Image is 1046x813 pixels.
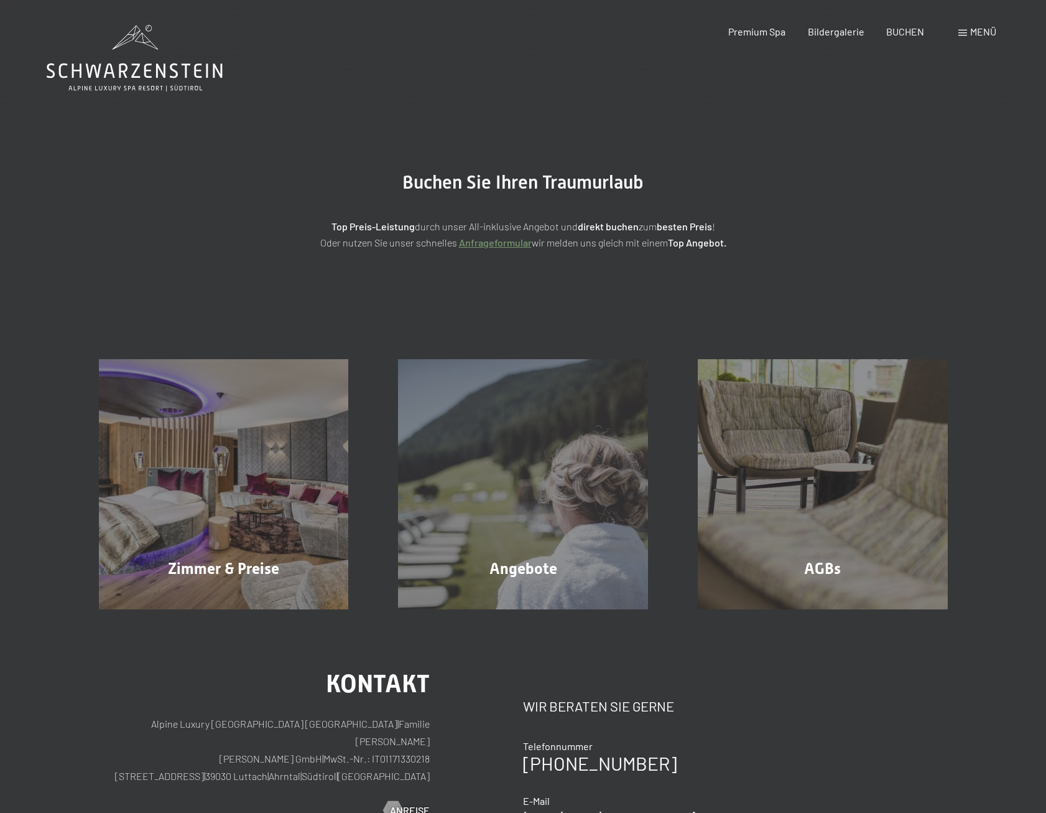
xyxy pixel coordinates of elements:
[668,237,726,248] strong: Top Angebot.
[523,795,550,807] span: E-Mail
[74,359,374,609] a: Buchung Zimmer & Preise
[523,752,677,774] a: [PHONE_NUMBER]
[326,669,430,698] span: Kontakt
[578,220,639,232] strong: direkt buchen
[804,560,841,578] span: AGBs
[300,770,302,782] span: |
[523,740,593,752] span: Telefonnummer
[397,718,399,730] span: |
[523,698,674,714] span: Wir beraten Sie gerne
[886,26,924,37] a: BUCHEN
[459,237,532,248] a: Anfrageformular
[204,770,205,782] span: |
[373,359,673,609] a: Buchung Angebote
[212,219,834,250] p: durch unser All-inklusive Angebot und zum ! Oder nutzen Sie unser schnelles wir melden uns gleich...
[99,715,430,785] p: Alpine Luxury [GEOGRAPHIC_DATA] [GEOGRAPHIC_DATA] Familie [PERSON_NAME] [PERSON_NAME] GmbH MwSt.-...
[336,770,338,782] span: |
[970,26,996,37] span: Menü
[267,770,269,782] span: |
[657,220,712,232] strong: besten Preis
[489,560,557,578] span: Angebote
[728,26,785,37] a: Premium Spa
[331,220,415,232] strong: Top Preis-Leistung
[402,171,644,193] span: Buchen Sie Ihren Traumurlaub
[808,26,864,37] a: Bildergalerie
[168,560,279,578] span: Zimmer & Preise
[673,359,973,609] a: Buchung AGBs
[322,753,323,764] span: |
